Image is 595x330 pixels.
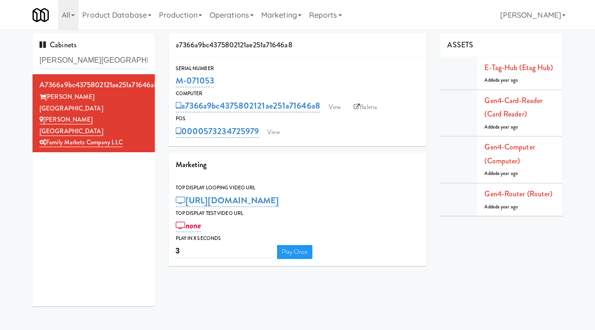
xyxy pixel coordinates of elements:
[484,188,552,199] a: Gen4-router (Router)
[447,39,473,50] span: ASSETS
[176,234,420,243] div: Play in X seconds
[176,99,320,112] a: a7366a9bc4375802121ae251a71646a8
[176,89,420,98] div: Computer
[484,203,518,210] span: Added
[40,52,148,69] input: Search cabinets
[176,219,201,232] a: none
[33,7,49,23] img: Micromart
[40,39,77,50] span: Cabinets
[497,123,518,130] span: a year ago
[176,114,420,123] div: POS
[40,115,103,136] a: [PERSON_NAME][GEOGRAPHIC_DATA]
[40,138,123,147] a: Family Markets Company LLC
[176,194,279,207] a: [URL][DOMAIN_NAME]
[484,123,518,130] span: Added
[349,100,382,114] a: Balena
[176,183,420,193] div: Top Display Looping Video Url
[176,209,420,218] div: Top Display Test Video Url
[176,125,259,138] a: 0000573234725979
[176,74,215,87] a: M-071053
[33,74,155,153] li: a7366a9bc4375802121ae251a71646a8[PERSON_NAME][GEOGRAPHIC_DATA] [PERSON_NAME][GEOGRAPHIC_DATA]Fami...
[277,245,313,259] a: Play Once
[497,77,518,84] span: a year ago
[169,33,427,57] div: a7366a9bc4375802121ae251a71646a8
[324,100,345,114] a: View
[40,78,148,92] div: a7366a9bc4375802121ae251a71646a8
[484,142,535,166] a: Gen4-computer (Computer)
[263,125,284,139] a: View
[484,77,518,84] span: Added
[176,64,420,73] div: Serial Number
[40,91,148,114] div: [PERSON_NAME][GEOGRAPHIC_DATA]
[176,159,207,170] span: Marketing
[497,170,518,177] span: a year ago
[484,62,553,73] a: E-tag-hub (Etag Hub)
[497,203,518,210] span: a year ago
[484,95,542,120] a: Gen4-card-reader (Card Reader)
[484,170,518,177] span: Added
